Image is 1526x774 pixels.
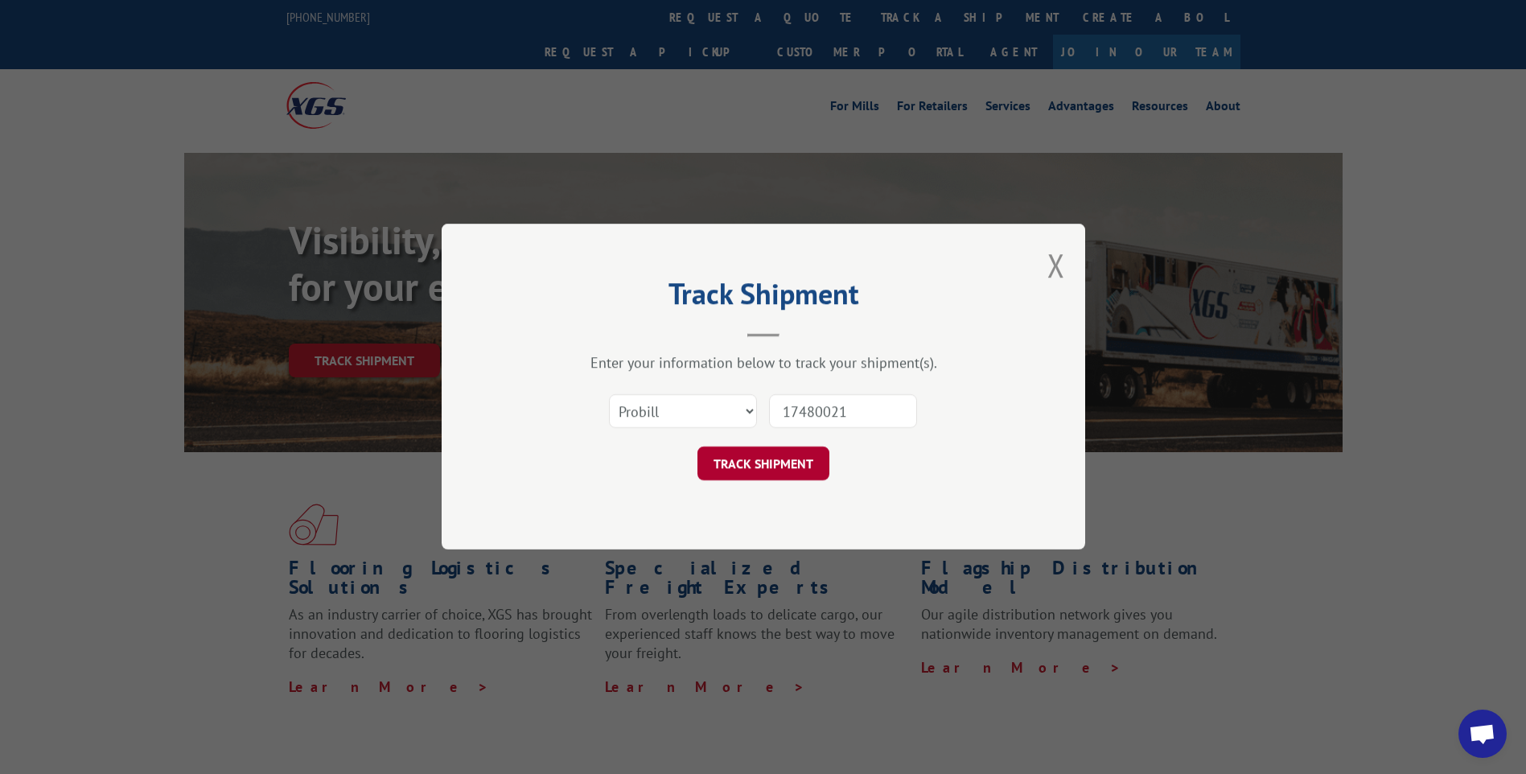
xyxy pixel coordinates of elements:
[1047,244,1065,286] button: Close modal
[697,447,829,481] button: TRACK SHIPMENT
[522,354,1005,373] div: Enter your information below to track your shipment(s).
[1458,710,1507,758] div: Open chat
[522,282,1005,313] h2: Track Shipment
[769,395,917,429] input: Number(s)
